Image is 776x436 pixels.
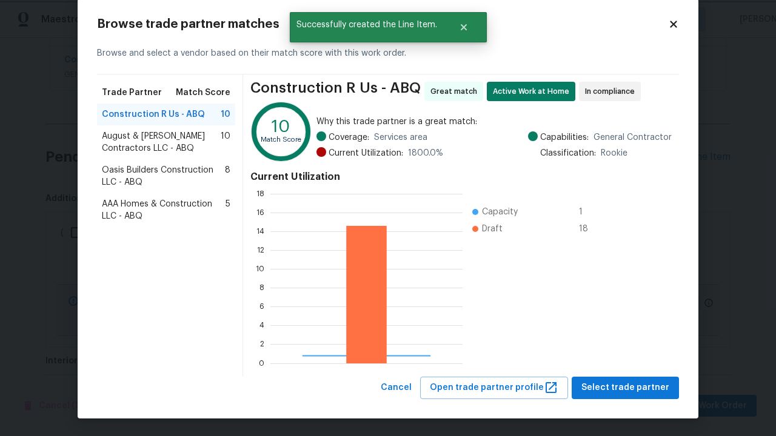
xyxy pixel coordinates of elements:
[572,377,679,399] button: Select trade partner
[102,198,226,222] span: AAA Homes & Construction LLC - ABQ
[225,164,230,188] span: 8
[256,265,264,272] text: 10
[256,209,264,216] text: 16
[482,223,503,235] span: Draft
[581,380,669,395] span: Select trade partner
[250,82,421,101] span: Construction R Us - ABQ
[374,131,427,144] span: Services area
[259,303,264,310] text: 6
[579,223,598,235] span: 18
[176,87,230,99] span: Match Score
[585,85,640,97] span: In compliance
[329,147,403,159] span: Current Utilization:
[97,18,668,30] h2: Browse trade partner matches
[601,147,627,159] span: Rookie
[420,377,568,399] button: Open trade partner profile
[579,206,598,218] span: 1
[444,15,484,39] button: Close
[381,380,412,395] span: Cancel
[316,116,672,128] span: Why this trade partner is a great match:
[594,131,672,144] span: General Contractor
[221,130,230,154] span: 10
[430,380,558,395] span: Open trade partner profile
[259,360,264,367] text: 0
[329,131,369,144] span: Coverage:
[430,85,482,97] span: Great match
[102,130,221,154] span: August & [PERSON_NAME] Contractors LLC - ABQ
[272,118,290,135] text: 10
[408,147,443,159] span: 1800.0 %
[226,198,230,222] span: 5
[540,131,589,144] span: Capabilities:
[102,108,205,121] span: Construction R Us - ABQ
[482,206,518,218] span: Capacity
[102,87,162,99] span: Trade Partner
[260,341,264,348] text: 2
[261,136,301,143] text: Match Score
[493,85,574,97] span: Active Work at Home
[256,190,264,197] text: 18
[290,12,444,38] span: Successfully created the Line Item.
[376,377,416,399] button: Cancel
[221,108,230,121] span: 10
[102,164,225,188] span: Oasis Builders Construction LLC - ABQ
[259,322,264,329] text: 4
[540,147,596,159] span: Classification:
[250,171,672,183] h4: Current Utilization
[257,246,264,254] text: 12
[256,228,264,235] text: 14
[259,284,264,291] text: 8
[97,33,679,74] div: Browse and select a vendor based on their match score with this work order.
